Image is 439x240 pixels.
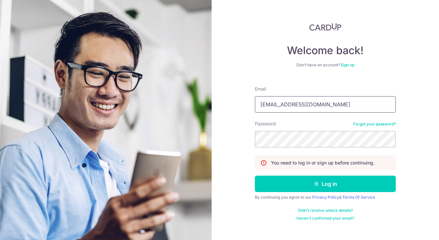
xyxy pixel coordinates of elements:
a: Privacy Policy [312,195,339,200]
a: Didn't receive unlock details? [298,208,353,213]
label: Email [255,86,266,92]
a: Terms Of Service [342,195,375,200]
a: Forgot your password? [353,121,396,127]
img: CardUp Logo [309,23,341,31]
div: By continuing you agree to our & [255,195,396,200]
button: Log in [255,176,396,192]
a: Sign up [341,62,354,67]
a: Haven't confirmed your email? [296,216,354,221]
p: You need to log in or sign up before continuing. [271,160,374,166]
div: Don’t have an account? [255,62,396,68]
label: Password [255,120,276,127]
h4: Welcome back! [255,44,396,57]
input: Enter your Email [255,96,396,113]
